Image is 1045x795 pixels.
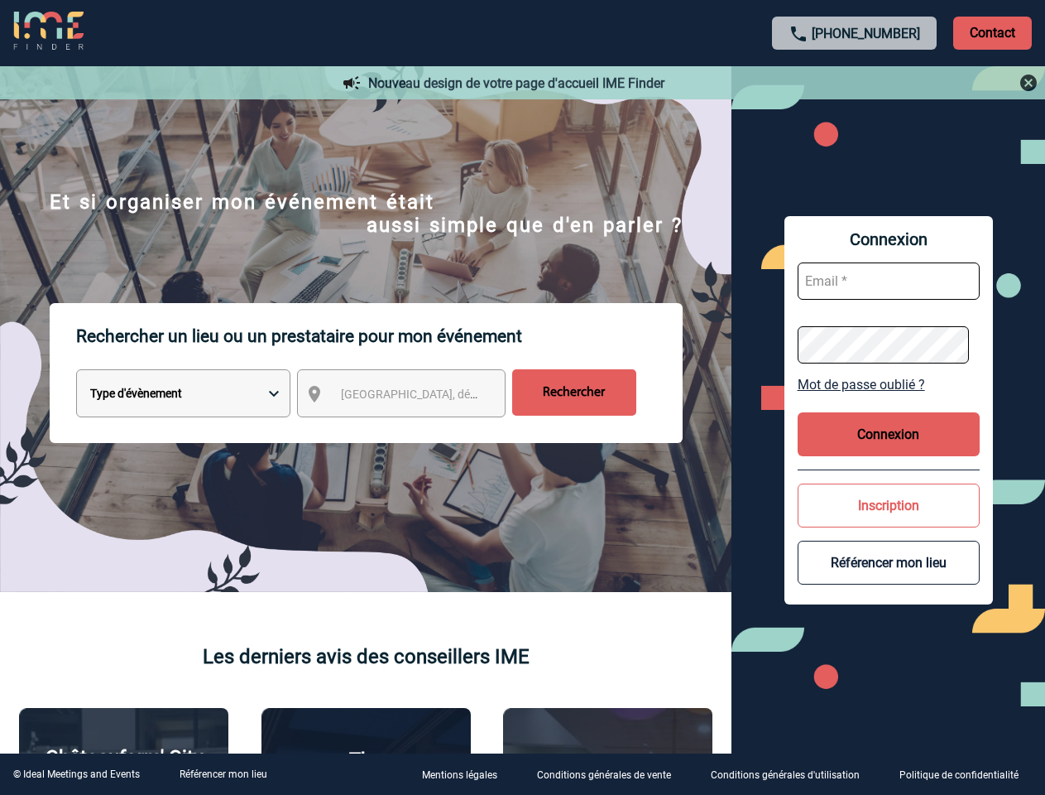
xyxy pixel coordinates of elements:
a: Conditions générales d'utilisation [697,767,886,783]
div: © Ideal Meetings and Events [13,768,140,780]
p: Châteauform' City [GEOGRAPHIC_DATA] [28,746,219,793]
a: Conditions générales de vente [524,767,697,783]
a: Référencer mon lieu [180,768,267,780]
p: Conditions générales d'utilisation [711,770,860,782]
p: Conditions générales de vente [537,770,671,782]
p: Contact [953,17,1032,50]
p: Mentions légales [422,770,497,782]
a: Politique de confidentialité [886,767,1045,783]
p: Agence 2ISD [551,750,664,773]
a: Mentions légales [409,767,524,783]
p: Politique de confidentialité [899,770,1019,782]
p: The [GEOGRAPHIC_DATA] [271,749,462,795]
